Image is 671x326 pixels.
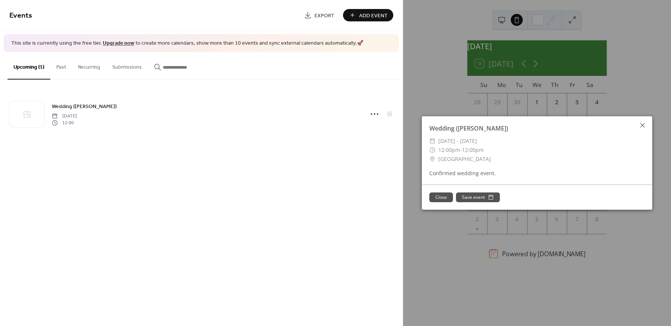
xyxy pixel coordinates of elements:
[429,192,453,202] button: Close
[8,52,50,80] button: Upcoming (1)
[438,137,477,146] span: [DATE] - [DATE]
[106,52,148,79] button: Submissions
[11,40,363,47] span: This site is currently using the free tier. to create more calendars, show more than 10 events an...
[460,146,462,153] span: -
[50,52,72,79] button: Past
[422,124,652,133] div: Wedding ([PERSON_NAME])
[429,146,435,155] div: ​
[429,137,435,146] div: ​
[9,8,32,23] span: Events
[456,192,500,202] button: Save event
[72,52,106,79] button: Recurring
[359,12,388,20] span: Add Event
[438,146,460,153] span: 12:00pm
[462,146,484,153] span: 12:00pm
[52,120,77,126] span: 12:00
[314,12,334,20] span: Export
[103,38,134,48] a: Upgrade now
[52,102,117,110] span: Wedding ([PERSON_NAME])
[52,113,77,119] span: [DATE]
[343,9,393,21] button: Add Event
[422,169,652,177] div: Confirmed wedding event.
[429,155,435,164] div: ​
[298,9,340,21] a: Export
[52,102,117,111] a: Wedding ([PERSON_NAME])
[438,155,491,164] span: [GEOGRAPHIC_DATA]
